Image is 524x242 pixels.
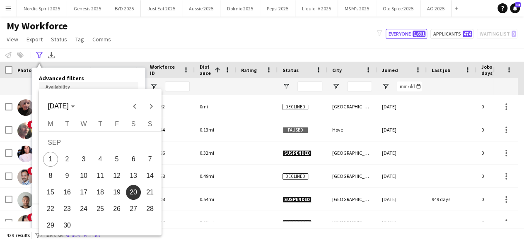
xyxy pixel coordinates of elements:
span: [DATE] [48,103,68,110]
button: 10-09-2025 [75,168,92,184]
button: 24-09-2025 [75,201,92,217]
button: 02-09-2025 [59,151,75,168]
span: 15 [43,185,58,200]
button: 23-09-2025 [59,201,75,217]
span: 23 [60,201,75,216]
span: 28 [142,201,157,216]
span: 20 [126,185,141,200]
button: 19-09-2025 [109,184,125,201]
button: 15-09-2025 [42,184,59,201]
button: Choose month and year [44,99,78,114]
span: 4 [93,152,108,167]
button: 01-09-2025 [42,151,59,168]
span: 2 [60,152,75,167]
span: 17 [76,185,91,200]
button: Next month [142,98,159,115]
td: SEP [42,134,158,151]
button: 05-09-2025 [109,151,125,168]
button: 20-09-2025 [125,184,142,201]
span: 10 [76,168,91,183]
span: 19 [109,185,124,200]
span: 13 [126,168,141,183]
button: 06-09-2025 [125,151,142,168]
span: S [147,120,152,127]
span: M [48,120,53,127]
button: 08-09-2025 [42,168,59,184]
span: 26 [109,201,124,216]
button: 13-09-2025 [125,168,142,184]
button: 26-09-2025 [109,201,125,217]
span: 7 [142,152,157,167]
span: 25 [93,201,108,216]
span: W [80,120,87,127]
span: 18 [93,185,108,200]
span: 1 [43,152,58,167]
span: 16 [60,185,75,200]
span: 5 [109,152,124,167]
span: 27 [126,201,141,216]
span: 21 [142,185,157,200]
span: F [115,120,119,127]
span: 3 [76,152,91,167]
button: 30-09-2025 [59,217,75,234]
button: 16-09-2025 [59,184,75,201]
span: 6 [126,152,141,167]
button: 12-09-2025 [109,168,125,184]
button: 22-09-2025 [42,201,59,217]
button: 27-09-2025 [125,201,142,217]
button: 25-09-2025 [92,201,109,217]
button: 28-09-2025 [142,201,158,217]
span: 24 [76,201,91,216]
span: T [65,120,69,127]
span: 29 [43,218,58,233]
button: Previous month [126,98,142,115]
button: 04-09-2025 [92,151,109,168]
button: 29-09-2025 [42,217,59,234]
button: 17-09-2025 [75,184,92,201]
span: T [98,120,102,127]
span: 12 [109,168,124,183]
button: 14-09-2025 [142,168,158,184]
span: 22 [43,201,58,216]
button: 18-09-2025 [92,184,109,201]
button: 21-09-2025 [142,184,158,201]
span: S [131,120,135,127]
button: 11-09-2025 [92,168,109,184]
span: 30 [60,218,75,233]
span: 9 [60,168,75,183]
span: 14 [142,168,157,183]
button: 03-09-2025 [75,151,92,168]
button: 07-09-2025 [142,151,158,168]
span: 11 [93,168,108,183]
span: 8 [43,168,58,183]
button: 09-09-2025 [59,168,75,184]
